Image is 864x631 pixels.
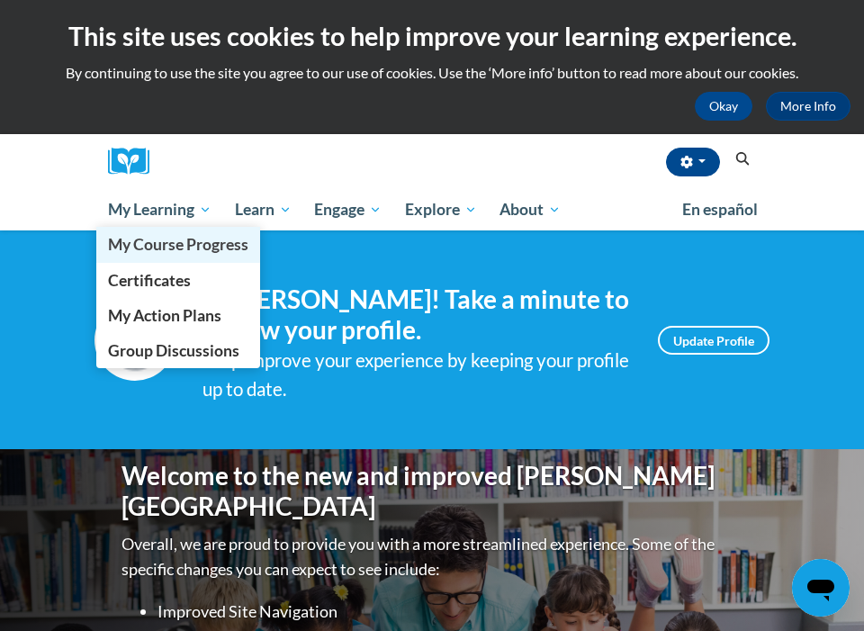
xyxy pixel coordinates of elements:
button: Okay [695,92,752,121]
li: Improved Site Navigation [157,599,742,625]
h4: Hi [PERSON_NAME]! Take a minute to review your profile. [202,284,631,345]
iframe: Button to launch messaging window [792,559,850,617]
span: En español [682,200,758,219]
button: Account Settings [666,148,720,176]
a: My Learning [96,189,223,230]
a: Update Profile [658,326,769,355]
div: Help improve your experience by keeping your profile up to date. [202,346,631,405]
a: Explore [393,189,489,230]
a: En español [670,191,769,229]
a: Group Discussions [96,333,260,368]
a: Certificates [96,263,260,298]
h2: This site uses cookies to help improve your learning experience. [13,18,850,54]
span: My Action Plans [108,306,221,325]
span: About [499,199,561,221]
p: By continuing to use the site you agree to our use of cookies. Use the ‘More info’ button to read... [13,63,850,83]
a: Learn [223,189,303,230]
a: Cox Campus [108,148,162,176]
button: Search [729,149,756,170]
h1: Welcome to the new and improved [PERSON_NAME][GEOGRAPHIC_DATA] [121,461,742,521]
span: Explore [405,199,477,221]
span: Certificates [108,271,191,290]
div: Main menu [94,189,769,230]
img: Profile Image [94,300,175,381]
a: My Action Plans [96,298,260,333]
a: More Info [766,92,850,121]
span: My Learning [108,199,211,221]
a: My Course Progress [96,227,260,262]
span: My Course Progress [108,235,248,254]
a: About [489,189,573,230]
img: Logo brand [108,148,162,176]
span: Engage [314,199,382,221]
span: Learn [235,199,292,221]
span: Group Discussions [108,341,239,360]
a: Engage [302,189,393,230]
p: Overall, we are proud to provide you with a more streamlined experience. Some of the specific cha... [121,531,742,583]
